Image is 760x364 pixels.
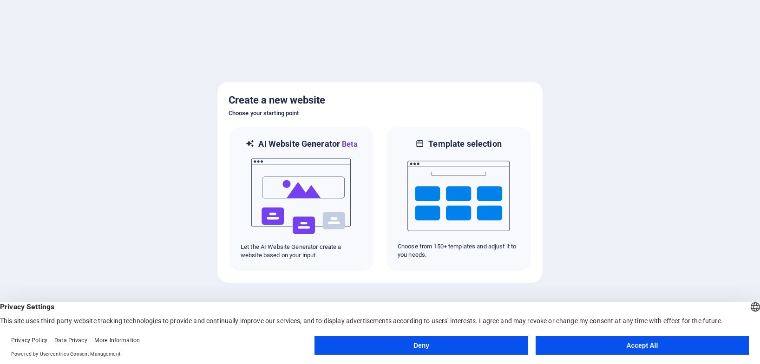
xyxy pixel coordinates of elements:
[398,242,519,259] p: Choose from 150+ templates and adjust it to you needs.
[229,126,374,272] div: AI Website GeneratorBetaaiLet the AI Website Generator create a website based on your input.
[258,138,357,150] h6: AI Website Generator
[250,150,353,243] img: ai
[386,126,531,272] div: Template selectionChoose from 150+ templates and adjust it to you needs.
[229,108,531,119] h6: Choose your starting point
[340,140,358,149] span: Beta
[428,138,501,149] h6: Template selection
[241,243,362,260] p: Let the AI Website Generator create a website based on your input.
[229,93,531,108] h5: Create a new website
